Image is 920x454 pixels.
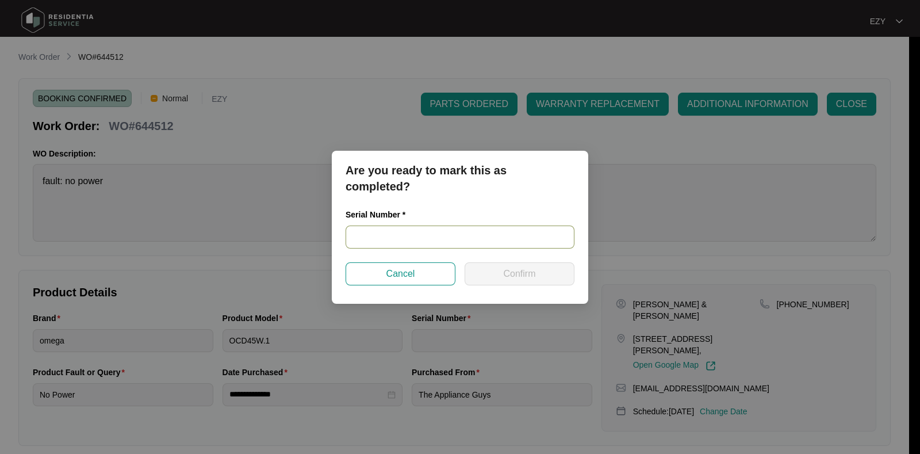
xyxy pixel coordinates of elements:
button: Confirm [465,262,574,285]
p: completed? [346,178,574,194]
label: Serial Number * [346,209,414,220]
button: Cancel [346,262,455,285]
span: Cancel [386,267,415,281]
p: Are you ready to mark this as [346,162,574,178]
